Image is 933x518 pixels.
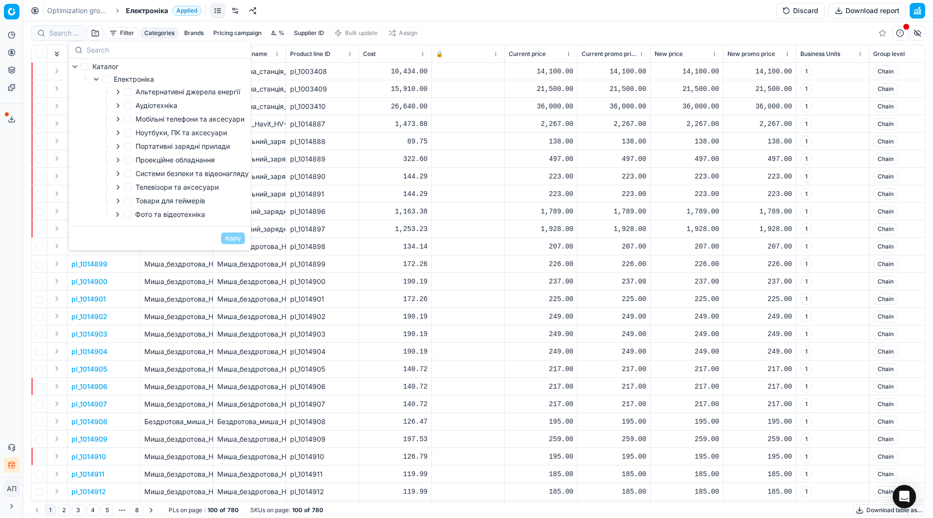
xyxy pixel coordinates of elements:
p: Миша_бездротова_Havit_HV-MS626GT_black_(HV-MS626GT)_ [144,364,209,374]
div: 249.00 [509,347,573,357]
button: Expand [51,310,63,322]
div: 138.00 [655,137,719,146]
div: 207.00 [727,242,792,251]
button: Expand all [51,48,63,60]
div: 223.00 [509,189,573,199]
div: 217.00 [509,382,573,392]
p: pl_1014909 [71,434,107,444]
div: 1,253.23 [363,224,428,234]
div: 226.00 [582,259,646,269]
span: Chain [873,328,898,340]
div: pl_1014902 [290,312,355,322]
span: Group level [873,50,905,58]
span: Chain [873,66,898,77]
div: pl_1014888 [290,137,355,146]
div: pl_1014887 [290,119,355,129]
button: pl_1014910 [71,452,106,462]
button: Expand [51,380,63,392]
button: Expand [51,415,63,427]
div: 144.29 [363,172,428,181]
div: 497.00 [655,154,719,164]
div: Миша_бездротова_Havit_HV-MS57GT_black_(HV-MS57GT) [217,312,282,322]
div: Автомобільний_зарядний_пристрій_Havit_HV-CC2017_48W_USB-A+USB-C_black_(HV-CC2017) [217,154,282,164]
strong: 780 [312,506,323,514]
span: 1 [800,136,812,147]
div: 172.26 [363,259,428,269]
span: 1 [800,206,812,217]
div: 21,500.00 [727,84,792,94]
span: Product line ID [290,50,330,58]
div: 1,928.00 [727,224,792,234]
div: Портативна_станція_Yato_917_Вт/г,_вихід_1.2_кВт,_порти_230V_AC_/_USB_(YT-83092) [217,102,282,111]
div: 144.29 [363,189,428,199]
button: pl_1014902 [71,312,107,322]
div: 217.00 [655,382,719,392]
div: Миша_бездротова_Havit_HV-MS358GT_black_(HV-MS358GT) [217,242,282,251]
button: Assign [384,27,422,39]
span: 1 [800,276,812,287]
div: 497.00 [509,154,573,164]
div: 207.00 [655,242,719,251]
button: Expand [51,345,63,357]
p: pl_1014903 [71,329,107,339]
div: 225.00 [509,294,573,304]
button: Expand [51,100,63,112]
button: pl_1014899 [71,259,107,269]
span: Телевізори та аксесуари [136,183,219,191]
div: 226.00 [727,259,792,269]
span: 1 [800,66,812,77]
span: Chain [873,206,898,217]
div: 237.00 [582,277,646,286]
span: 1 [800,363,812,375]
input: Search [86,45,245,55]
div: 237.00 [655,277,719,286]
div: 237.00 [727,277,792,286]
div: pl_1003410 [290,102,355,111]
div: 322.60 [363,154,428,164]
span: Аудіотехніка [136,101,177,109]
div: 190.19 [363,347,428,357]
span: Товари для геймерів [136,196,205,205]
input: Мобільні телефони та аксесуари [124,115,132,123]
span: Chain [873,241,898,252]
div: 190.19 [363,329,428,339]
p: pl_1014904 [71,347,107,357]
div: 223.00 [727,172,792,181]
div: Автомобільний_зарядний_пристрій_Havit_HV-CC2022_20W_USB+USB-C_black_(HV-CC2022) [217,189,282,199]
div: 2,267.00 [655,119,719,129]
button: Expand [51,135,63,147]
div: 1,789.00 [727,207,792,216]
p: pl_1014911 [71,469,104,479]
span: Chain [873,118,898,130]
div: pl_1014896 [290,207,355,216]
div: 2,267.00 [582,119,646,129]
nav: breadcrumb [47,6,202,16]
button: Expand [51,240,63,252]
span: Chain [873,293,898,305]
div: 249.00 [655,312,719,322]
span: 1 [800,171,812,182]
div: 225.00 [582,294,646,304]
button: Expand [51,450,63,462]
span: Chain [873,171,898,182]
span: Current price [509,50,546,58]
input: Альтернативні джерела енергії [124,88,132,96]
button: 2 [58,504,70,516]
button: Expand [51,153,63,164]
strong: 100 [292,506,302,514]
input: Ноутбуки, ПК та аксесуари [124,129,132,137]
span: Chain [873,153,898,165]
div: 14,100.00 [727,67,792,76]
div: 14,100.00 [509,67,573,76]
p: pl_1014908 [71,417,107,427]
span: Електроніка [114,75,154,83]
button: 4 [86,504,99,516]
span: Ноутбуки, ПК та аксесуари [136,128,227,137]
button: Discard [776,3,825,18]
button: Pricing campaign [209,27,265,39]
div: 226.00 [655,259,719,269]
input: Проекційне обладнання [124,156,132,164]
div: 14,100.00 [655,67,719,76]
button: Expand [51,468,63,480]
button: Expand [51,118,63,129]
